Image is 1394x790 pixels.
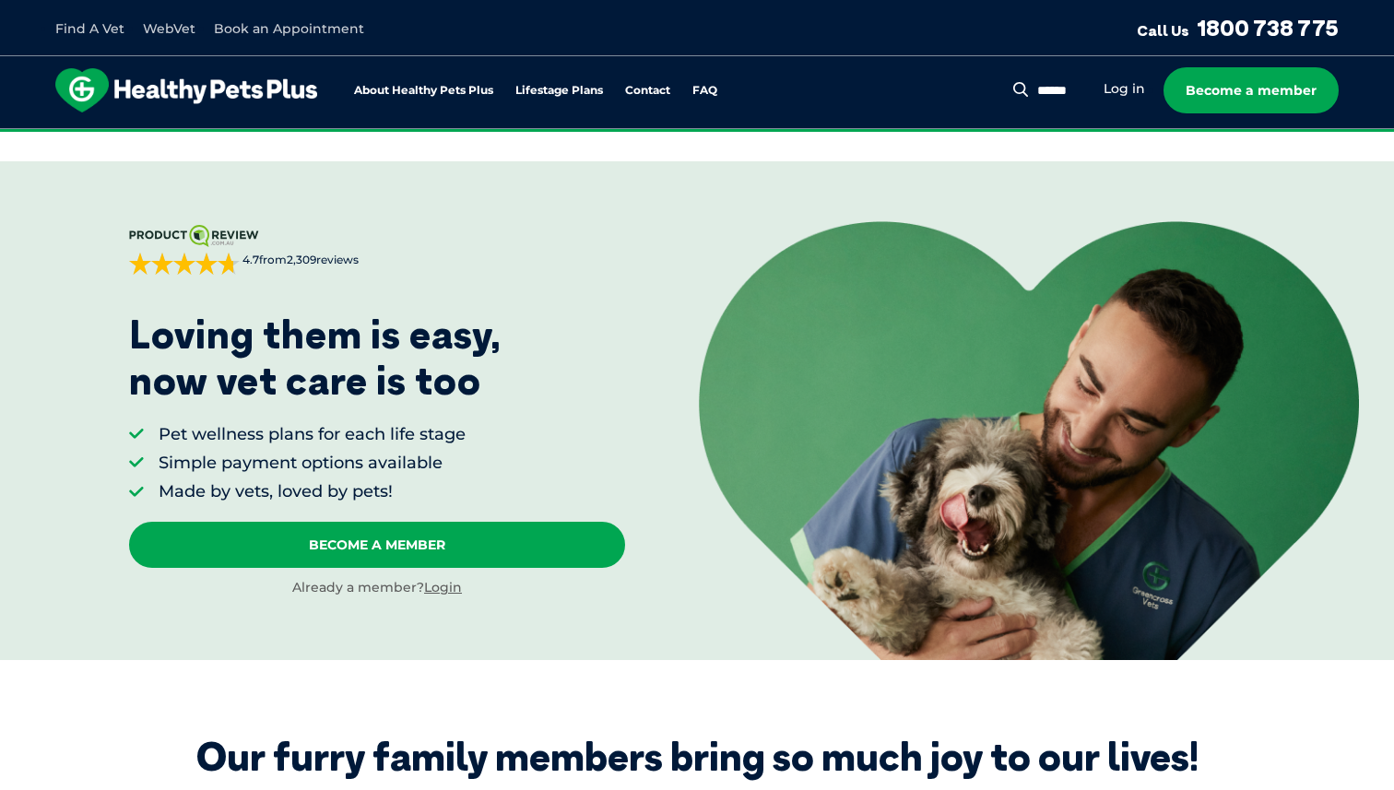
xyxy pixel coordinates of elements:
[159,423,466,446] li: Pet wellness plans for each life stage
[699,221,1359,661] img: <p>Loving them is easy, <br /> now vet care is too</p>
[129,312,502,405] p: Loving them is easy, now vet care is too
[287,253,359,266] span: 2,309 reviews
[240,253,359,268] span: from
[129,225,625,275] a: 4.7from2,309reviews
[129,579,625,597] div: Already a member?
[159,452,466,475] li: Simple payment options available
[196,734,1199,780] div: Our furry family members bring so much joy to our lives!
[129,522,625,568] a: Become A Member
[129,253,240,275] div: 4.7 out of 5 stars
[424,579,462,595] a: Login
[242,253,259,266] strong: 4.7
[159,480,466,503] li: Made by vets, loved by pets!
